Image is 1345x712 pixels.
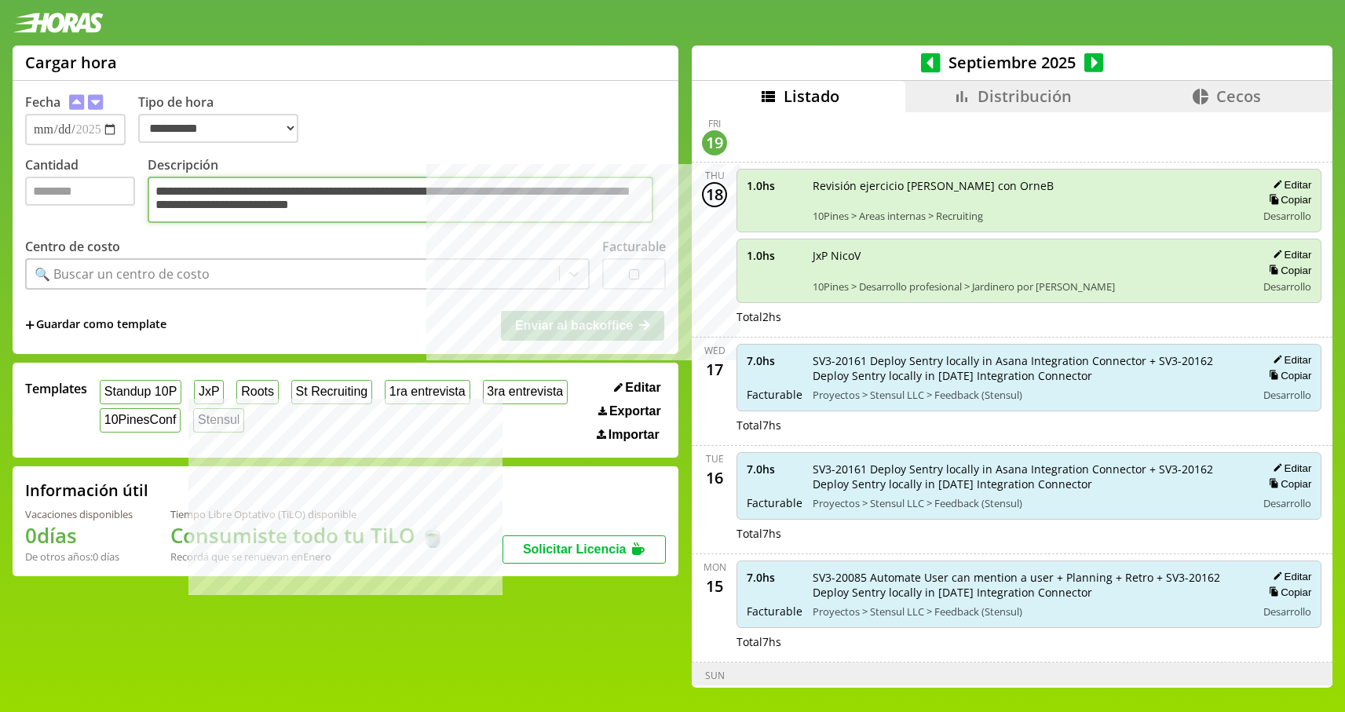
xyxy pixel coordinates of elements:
label: Cantidad [25,156,148,227]
label: Descripción [148,156,666,227]
button: St Recruiting [291,380,372,404]
div: Total 7 hs [736,526,1321,541]
button: 10PinesConf [100,408,181,433]
button: Copiar [1264,369,1311,382]
span: Proyectos > Stensul LLC > Feedback (Stensul) [813,496,1245,510]
button: Copiar [1264,477,1311,491]
div: Tiempo Libre Optativo (TiLO) disponible [170,507,445,521]
span: 1.0 hs [747,178,802,193]
button: Editar [1268,570,1311,583]
span: Proyectos > Stensul LLC > Feedback (Stensul) [813,388,1245,402]
div: scrollable content [692,112,1332,686]
button: Stensul [193,408,244,433]
button: Copiar [1264,264,1311,277]
input: Cantidad [25,177,135,206]
button: Roots [236,380,278,404]
button: Editar [1268,178,1311,192]
span: SV3-20161 Deploy Sentry locally in Asana Integration Connector + SV3-20162 Deploy Sentry locally ... [813,353,1245,383]
button: Editar [1268,353,1311,367]
span: Listado [784,86,839,107]
span: 7.0 hs [747,462,802,476]
h1: Cargar hora [25,52,117,73]
span: 1.0 hs [747,248,802,263]
div: 🔍 Buscar un centro de costo [35,265,210,283]
span: Importar [609,428,660,442]
span: Revisión ejercicio [PERSON_NAME] con OrneB [813,178,1245,193]
div: Fri [708,117,721,130]
span: Exportar [609,404,661,418]
span: +Guardar como template [25,316,166,334]
span: 7.0 hs [747,353,802,368]
div: Total 2 hs [736,309,1321,324]
label: Fecha [25,93,60,111]
div: 14 [702,682,727,707]
div: De otros años: 0 días [25,550,133,564]
div: 19 [702,130,727,155]
span: Templates [25,380,87,397]
span: Facturable [747,604,802,619]
span: 10Pines > Desarrollo profesional > Jardinero por [PERSON_NAME] [813,279,1245,294]
span: Proyectos > Stensul LLC > Feedback (Stensul) [813,604,1245,619]
button: Exportar [594,403,666,419]
div: Total 7 hs [736,634,1321,649]
span: Editar [625,381,660,395]
img: logotipo [13,13,104,33]
label: Tipo de hora [138,93,311,145]
span: Facturable [747,387,802,402]
span: Desarrollo [1263,209,1311,223]
span: 10Pines > Areas internas > Recruiting [813,209,1245,223]
span: SV3-20085 Automate User can mention a user + Planning + Retro + SV3-20162 Deploy Sentry locally i... [813,570,1245,600]
span: JxP NicoV [813,248,1245,263]
div: Mon [704,560,726,574]
div: Total 7 hs [736,418,1321,433]
button: Copiar [1264,193,1311,206]
div: 17 [702,357,727,382]
span: Distribución [978,86,1072,107]
div: Tue [706,452,724,466]
label: Facturable [602,238,666,255]
span: Solicitar Licencia [523,542,627,556]
button: 1ra entrevista [385,380,470,404]
button: Standup 10P [100,380,181,404]
button: Editar [1268,462,1311,475]
label: Centro de costo [25,238,120,255]
button: Editar [1268,248,1311,261]
div: 18 [702,182,727,207]
span: 7.0 hs [747,570,802,585]
div: Sun [705,669,725,682]
textarea: Descripción [148,177,653,223]
button: 3ra entrevista [483,380,568,404]
b: Enero [303,550,331,564]
div: Vacaciones disponibles [25,507,133,521]
span: SV3-20161 Deploy Sentry locally in Asana Integration Connector + SV3-20162 Deploy Sentry locally ... [813,462,1245,491]
span: Desarrollo [1263,604,1311,619]
button: JxP [194,380,224,404]
button: Editar [609,380,666,396]
div: 16 [702,466,727,491]
h1: 0 días [25,521,133,550]
span: Facturable [747,495,802,510]
select: Tipo de hora [138,114,298,143]
button: Copiar [1264,586,1311,599]
span: Desarrollo [1263,496,1311,510]
div: Wed [704,344,725,357]
div: 15 [702,574,727,599]
div: Recordá que se renuevan en [170,550,445,564]
span: Cecos [1216,86,1261,107]
div: Thu [705,169,725,182]
button: Solicitar Licencia [503,535,666,564]
span: Desarrollo [1263,279,1311,294]
h2: Información útil [25,480,148,501]
span: Septiembre 2025 [941,52,1084,73]
h1: Consumiste todo tu TiLO 🍵 [170,521,445,550]
span: + [25,316,35,334]
span: Desarrollo [1263,388,1311,402]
